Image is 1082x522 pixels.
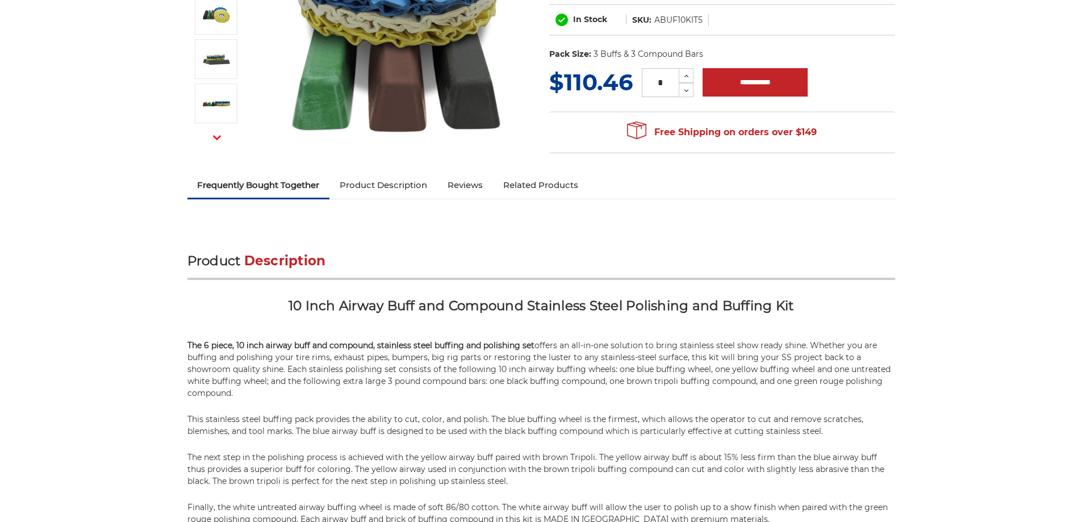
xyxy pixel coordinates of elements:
span: Free Shipping on orders over $149 [627,121,817,144]
p: This stainless steel buffing pack provides the ability to cut, color, and polish. The blue buffin... [187,414,895,437]
span: Description [244,253,326,269]
span: $110.46 [549,68,633,96]
a: Reviews [437,173,493,198]
span: Product [187,253,241,269]
button: Next [203,126,231,150]
img: Stainless Steel Buffing and Polishing Kit - 10” Airway Buffs and Compound, 6 Pc [202,89,231,118]
dt: Pack Size: [549,48,591,60]
p: The next step in the polishing process is achieved with the yellow airway buff paired with brown ... [187,452,895,487]
a: Product Description [329,173,437,198]
dd: 3 Buffs & 3 Compound Bars [594,48,703,60]
img: Stainless Steel 10 inch airway buff and polishing compound kit [202,1,231,29]
dd: ABUF10KIT5 [654,14,703,26]
p: offers an all-in-one solution to bring stainless steel show ready shine. Whether you are buffing ... [187,340,895,399]
strong: The 6 piece, 10 inch airway buff and compound, stainless steel buffing and polishing set [187,340,534,350]
a: Frequently Bought Together [187,173,330,198]
h2: 10 Inch Airway Buff and Compound Stainless Steel Polishing and Buffing Kit [187,297,895,323]
a: Related Products [493,173,588,198]
span: In Stock [573,14,607,24]
dt: SKU: [632,14,651,26]
img: Stainless Steel Buffing and Polishing Kit - 10” Airway Buffs and Compound, 6 Pc [202,45,231,73]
